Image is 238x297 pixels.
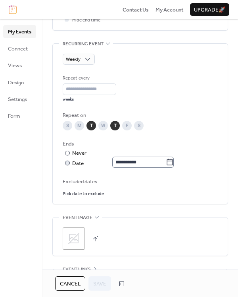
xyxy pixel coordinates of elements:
[63,40,104,48] span: Recurring event
[63,140,216,148] div: Ends
[63,178,218,186] span: Excluded dates
[63,97,116,102] div: weeks
[3,25,36,38] a: My Events
[9,5,17,14] img: logo
[8,79,24,87] span: Design
[63,190,104,198] span: Pick date to exclude
[194,6,225,14] span: Upgrade 🚀
[3,42,36,55] a: Connect
[63,227,85,250] div: ;
[3,59,36,72] a: Views
[123,6,149,14] a: Contact Us
[66,55,81,64] span: Weekly
[55,276,85,291] button: Cancel
[86,121,96,130] div: T
[3,109,36,122] a: Form
[8,62,22,70] span: Views
[72,159,174,168] div: Date
[63,111,216,119] div: Repeat on
[98,121,108,130] div: W
[72,149,87,157] div: Never
[8,95,27,103] span: Settings
[134,121,144,130] div: S
[8,45,28,53] span: Connect
[3,93,36,105] a: Settings
[8,112,20,120] span: Form
[110,121,120,130] div: T
[63,121,72,130] div: S
[3,76,36,89] a: Design
[63,214,92,222] span: Event image
[63,74,115,82] div: Repeat every
[72,16,100,24] span: Hide end time
[122,121,132,130] div: F
[155,6,183,14] a: My Account
[63,266,91,274] span: Event links
[8,28,31,36] span: My Events
[75,121,84,130] div: M
[60,280,81,288] span: Cancel
[190,3,229,16] button: Upgrade🚀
